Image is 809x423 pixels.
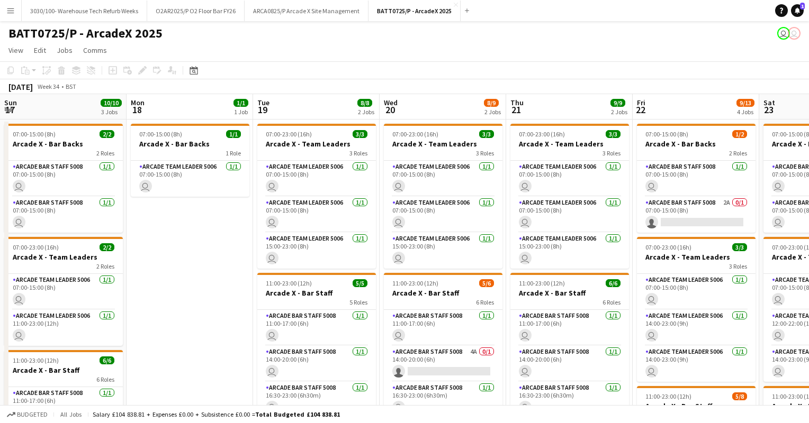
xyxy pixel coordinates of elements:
div: 07:00-23:00 (16h)2/2Arcade X - Team Leaders2 RolesArcade Team Leader 50061/107:00-15:00 (8h) Arca... [4,237,123,346]
app-job-card: 07:00-23:00 (16h)3/3Arcade X - Team Leaders3 RolesArcade Team Leader 50061/107:00-15:00 (8h) Arca... [384,124,502,269]
app-job-card: 07:00-15:00 (8h)2/2Arcade X - Bar Backs2 RolesArcade Bar Staff 50081/107:00-15:00 (8h) Arcade Bar... [4,124,123,233]
span: 2 Roles [729,149,747,157]
app-card-role: Arcade Team Leader 50061/107:00-15:00 (8h) [637,274,756,310]
app-card-role: Arcade Team Leader 50061/107:00-15:00 (8h) [257,161,376,197]
span: 2 Roles [96,262,114,270]
span: Budgeted [17,411,48,418]
span: 22 [635,104,645,116]
span: 07:00-15:00 (8h) [139,130,182,138]
span: Week 34 [35,82,61,90]
h3: Arcade X - Bar Backs [637,139,756,149]
app-card-role: Arcade Team Leader 50061/107:00-15:00 (8h) [510,197,629,233]
app-card-role: Arcade Bar Staff 50081/107:00-15:00 (8h) [637,161,756,197]
app-job-card: 07:00-23:00 (16h)3/3Arcade X - Team Leaders3 RolesArcade Team Leader 50061/107:00-15:00 (8h) Arca... [510,124,629,269]
div: 2 Jobs [484,108,501,116]
span: 3/3 [479,130,494,138]
span: 3 Roles [476,149,494,157]
h1: BATT0725/P - ArcadeX 2025 [8,25,163,41]
span: 2/2 [100,130,114,138]
span: 23 [762,104,775,116]
span: 1 [800,3,805,10]
app-card-role: Arcade Team Leader 50061/107:00-15:00 (8h) [510,161,629,197]
app-card-role: Arcade Bar Staff 50081/116:30-23:00 (6h30m) [384,382,502,418]
button: 3030/100- Warehouse Tech Refurb Weeks [22,1,147,21]
app-card-role: Arcade Bar Staff 50081/107:00-15:00 (8h) [4,197,123,233]
span: Total Budgeted £104 838.81 [255,410,340,418]
span: 19 [256,104,269,116]
span: 5/5 [353,279,367,287]
h3: Arcade X - Team Leaders [384,139,502,149]
span: 17 [3,104,17,116]
span: 18 [129,104,145,116]
button: O2AR2025/P O2 Floor Bar FY26 [147,1,245,21]
app-card-role: Arcade Bar Staff 50081/111:00-17:00 (6h) [257,310,376,346]
span: 8/8 [357,99,372,107]
h3: Arcade X - Bar Staff [637,401,756,411]
app-card-role: Arcade Bar Staff 50084A0/114:00-20:00 (6h) [384,346,502,382]
div: 2 Jobs [358,108,374,116]
span: 9/13 [736,99,754,107]
div: 07:00-15:00 (8h)1/2Arcade X - Bar Backs2 RolesArcade Bar Staff 50081/107:00-15:00 (8h) Arcade Bar... [637,124,756,233]
app-card-role: Arcade Team Leader 50061/107:00-15:00 (8h) [384,197,502,233]
span: 3/3 [606,130,621,138]
button: BATT0725/P - ArcadeX 2025 [368,1,461,21]
span: 1/2 [732,130,747,138]
span: Sat [763,98,775,107]
app-card-role: Arcade Team Leader 50061/114:00-23:00 (9h) [637,346,756,382]
h3: Arcade X - Bar Backs [4,139,123,149]
h3: Arcade X - Bar Staff [384,288,502,298]
span: 3 Roles [603,149,621,157]
a: Edit [30,43,50,57]
app-card-role: Arcade Team Leader 50061/115:00-23:00 (8h) [510,233,629,269]
span: 11:00-23:00 (12h) [645,392,691,400]
app-card-role: Arcade Team Leader 50061/114:00-23:00 (9h) [637,310,756,346]
span: 3 Roles [349,149,367,157]
span: 07:00-15:00 (8h) [13,130,56,138]
span: Fri [637,98,645,107]
div: BST [66,82,76,90]
a: 1 [791,4,804,17]
app-card-role: Arcade Bar Staff 50081/111:00-17:00 (6h) [4,387,123,423]
span: 11:00-23:00 (12h) [519,279,565,287]
span: 2 Roles [96,149,114,157]
span: 11:00-23:00 (12h) [266,279,312,287]
span: 20 [382,104,398,116]
span: View [8,45,23,55]
span: 8/9 [484,99,499,107]
span: Wed [384,98,398,107]
h3: Arcade X - Team Leaders [510,139,629,149]
app-card-role: Arcade Team Leader 50061/115:00-23:00 (8h) [384,233,502,269]
app-card-role: Arcade Team Leader 50061/111:00-23:00 (12h) [4,310,123,346]
div: 07:00-23:00 (16h)3/3Arcade X - Team Leaders3 RolesArcade Team Leader 50061/107:00-15:00 (8h) Arca... [637,237,756,382]
app-card-role: Arcade Team Leader 50061/107:00-15:00 (8h) [131,161,249,197]
span: 3/3 [732,243,747,251]
span: 21 [509,104,524,116]
span: 1/1 [233,99,248,107]
span: 07:00-15:00 (8h) [645,130,688,138]
app-user-avatar: Callum Rhodes [777,27,790,40]
span: 07:00-23:00 (16h) [13,243,59,251]
span: Edit [34,45,46,55]
span: 6/6 [606,279,621,287]
span: 6 Roles [476,298,494,306]
h3: Arcade X - Bar Staff [4,365,123,375]
div: 2 Jobs [611,108,627,116]
span: 5 Roles [349,298,367,306]
button: ARCA0825/P Arcade X Site Management [245,1,368,21]
app-card-role: Arcade Bar Staff 50081/114:00-20:00 (6h) [510,346,629,382]
span: 1/1 [226,130,241,138]
span: 07:00-23:00 (16h) [392,130,438,138]
span: All jobs [58,410,84,418]
h3: Arcade X - Bar Staff [510,288,629,298]
span: 11:00-23:00 (12h) [13,356,59,364]
span: 07:00-23:00 (16h) [266,130,312,138]
app-card-role: Arcade Team Leader 50061/107:00-15:00 (8h) [257,197,376,233]
app-card-role: Arcade Bar Staff 50082A0/107:00-15:00 (8h) [637,197,756,233]
span: 6/6 [100,356,114,364]
div: 1 Job [234,108,248,116]
h3: Arcade X - Team Leaders [257,139,376,149]
h3: Arcade X - Team Leaders [4,252,123,262]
